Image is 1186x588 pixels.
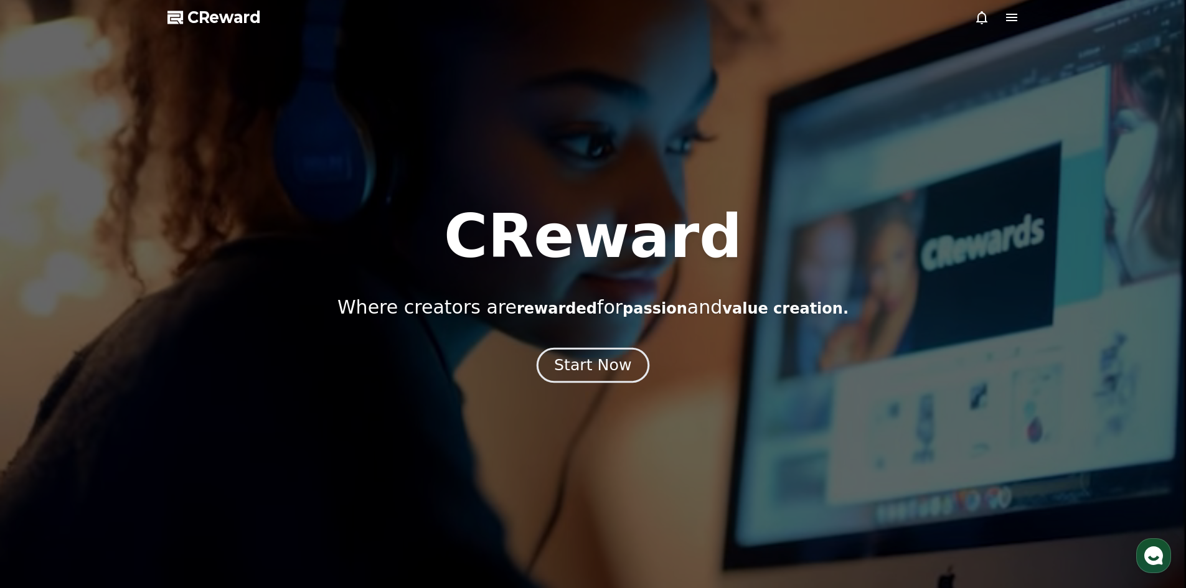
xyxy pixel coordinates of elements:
h1: CReward [444,207,742,266]
span: CReward [187,7,261,27]
div: 频道都已经添加，麻烦加快审核谢谢 [80,223,228,235]
div: Creward [68,7,115,21]
button: Start Now [537,347,649,383]
div: 谢谢。 [36,372,210,385]
div: 目前申请的频道数量较多，内部审核和批准流程正在按顺序进行。 [36,297,210,322]
p: Where creators are for and [337,296,849,319]
img: thumbnail [59,116,237,215]
div: Will respond in minutes [68,21,156,30]
span: passion [623,300,687,317]
div: 由于内部原因，短期内可能难以快速完成审批。 [36,322,210,347]
span: value creation. [722,300,849,317]
div: 所有提交的频道都会经过审核，结果会及时通知您，感谢您的耐心等待。 [36,347,210,372]
div: Start Now [554,355,631,376]
img: thumbnail [114,45,237,74]
a: CReward [167,7,261,27]
span: rewarded [517,300,597,317]
div: 您好， [36,285,210,297]
a: Start Now [539,361,647,373]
